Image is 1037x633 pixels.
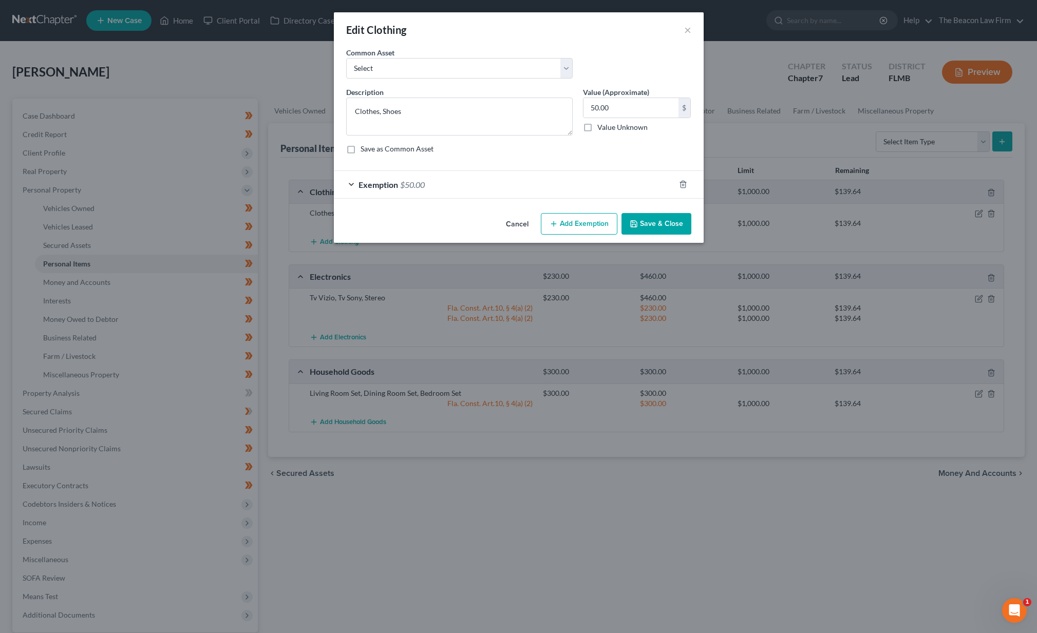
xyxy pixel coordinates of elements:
button: × [684,24,691,36]
label: Save as Common Asset [361,144,433,154]
button: Save & Close [621,213,691,235]
div: Edit Clothing [346,23,407,37]
label: Common Asset [346,47,394,58]
span: 1 [1023,598,1031,606]
label: Value Unknown [597,122,648,132]
iframe: Intercom live chat [1002,598,1027,623]
button: Cancel [498,214,537,235]
div: $ [678,98,691,118]
button: Add Exemption [541,213,617,235]
span: $50.00 [400,180,425,189]
input: 0.00 [583,98,678,118]
span: Exemption [359,180,398,189]
label: Value (Approximate) [583,87,649,98]
span: Description [346,88,384,97]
